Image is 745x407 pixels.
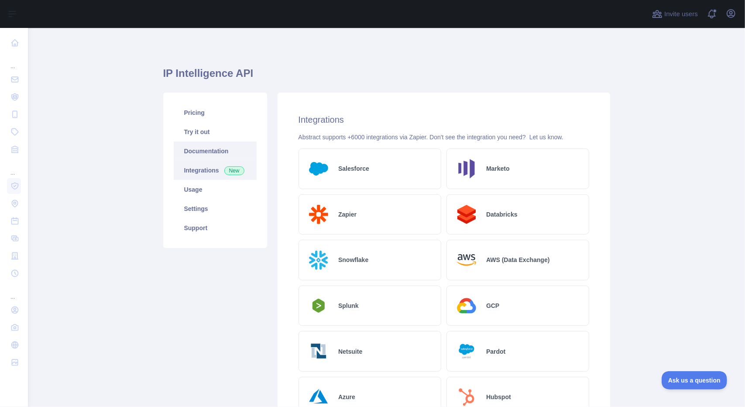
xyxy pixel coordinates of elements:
a: Support [174,218,257,238]
img: Logo [454,202,480,228]
h2: AWS (Data Exchange) [486,255,549,264]
div: ... [7,283,21,300]
h2: Azure [338,393,355,401]
img: Logo [454,156,480,182]
a: Usage [174,180,257,199]
img: Logo [454,293,480,319]
span: Invite users [664,9,698,19]
h2: Pardot [486,347,505,356]
img: Logo [454,338,480,364]
div: ... [7,52,21,70]
h2: Salesforce [338,164,369,173]
a: Try it out [174,122,257,141]
button: Let us know. [529,133,563,141]
img: Logo [454,247,480,273]
h2: Databricks [486,210,518,219]
h2: Integrations [299,114,589,126]
div: ... [7,159,21,176]
a: Settings [174,199,257,218]
h2: GCP [486,301,499,310]
h2: Hubspot [486,393,511,401]
h2: Netsuite [338,347,362,356]
h2: Zapier [338,210,357,219]
img: Logo [306,202,332,228]
img: Logo [306,338,332,364]
a: Pricing [174,103,257,122]
button: Invite users [650,7,700,21]
h1: IP Intelligence API [163,66,610,87]
a: Integrations New [174,161,257,180]
h2: Snowflake [338,255,368,264]
img: Logo [306,156,332,182]
div: Abstract supports +6000 integrations via Zapier. Don't see the integration you need? [299,133,589,141]
a: Documentation [174,141,257,161]
img: Logo [306,247,332,273]
iframe: Toggle Customer Support [662,371,728,390]
h2: Splunk [338,301,359,310]
span: New [224,166,244,175]
img: Logo [306,296,332,315]
h2: Marketo [486,164,510,173]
